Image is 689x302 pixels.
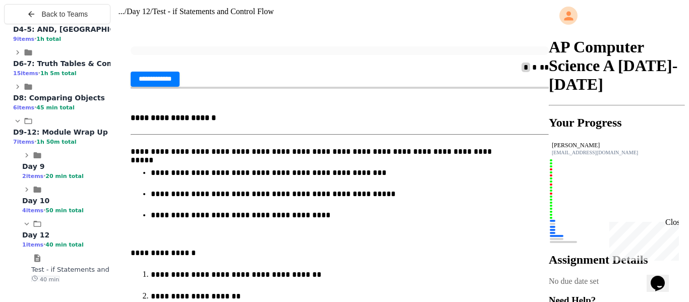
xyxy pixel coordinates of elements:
[31,266,152,273] span: Test - if Statements and Control Flow
[549,38,685,94] h1: AP Computer Science A [DATE]-[DATE]
[36,139,76,145] span: 1h 50m total
[647,262,679,292] iframe: chat widget
[549,4,685,27] div: My Account
[605,218,679,261] iframe: chat widget
[119,7,125,16] span: ...
[22,241,43,248] span: 1 items
[43,207,45,214] span: •
[31,276,60,283] span: 40 min
[4,4,110,24] button: Back to Teams
[42,10,88,18] span: Back to Teams
[22,173,43,179] span: 2 items
[125,7,127,16] span: /
[34,104,36,111] span: •
[40,70,77,77] span: 1h 5m total
[36,36,61,42] span: 1h total
[549,116,685,130] h2: Your Progress
[38,70,40,77] span: •
[549,277,685,286] div: No due date set
[45,207,83,214] span: 50 min total
[43,172,45,179] span: •
[152,7,274,16] span: Test - if Statements and Control Flow
[13,104,34,111] span: 6 items
[45,173,83,179] span: 20 min total
[45,241,83,248] span: 40 min total
[127,7,150,16] span: Day 12
[13,128,108,136] span: D9-12: Module Wrap Up
[34,138,36,145] span: •
[150,7,152,16] span: /
[13,70,38,77] span: 15 items
[13,59,224,68] span: D6-7: Truth Tables & Combinatorics, DeMorgan's Law
[13,94,105,102] span: D8: Comparing Objects
[549,253,685,267] h2: Assignment Details
[13,139,34,145] span: 7 items
[34,35,36,42] span: •
[552,142,682,149] div: [PERSON_NAME]
[22,231,49,239] span: Day 12
[13,25,164,33] span: D4-5: AND, [GEOGRAPHIC_DATA], NOT
[22,207,43,214] span: 4 items
[43,241,45,248] span: •
[22,162,44,170] span: Day 9
[13,36,34,42] span: 9 items
[36,104,74,111] span: 45 min total
[552,150,682,155] div: [EMAIL_ADDRESS][DOMAIN_NAME]
[22,197,49,205] span: Day 10
[4,4,70,64] div: Chat with us now!Close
